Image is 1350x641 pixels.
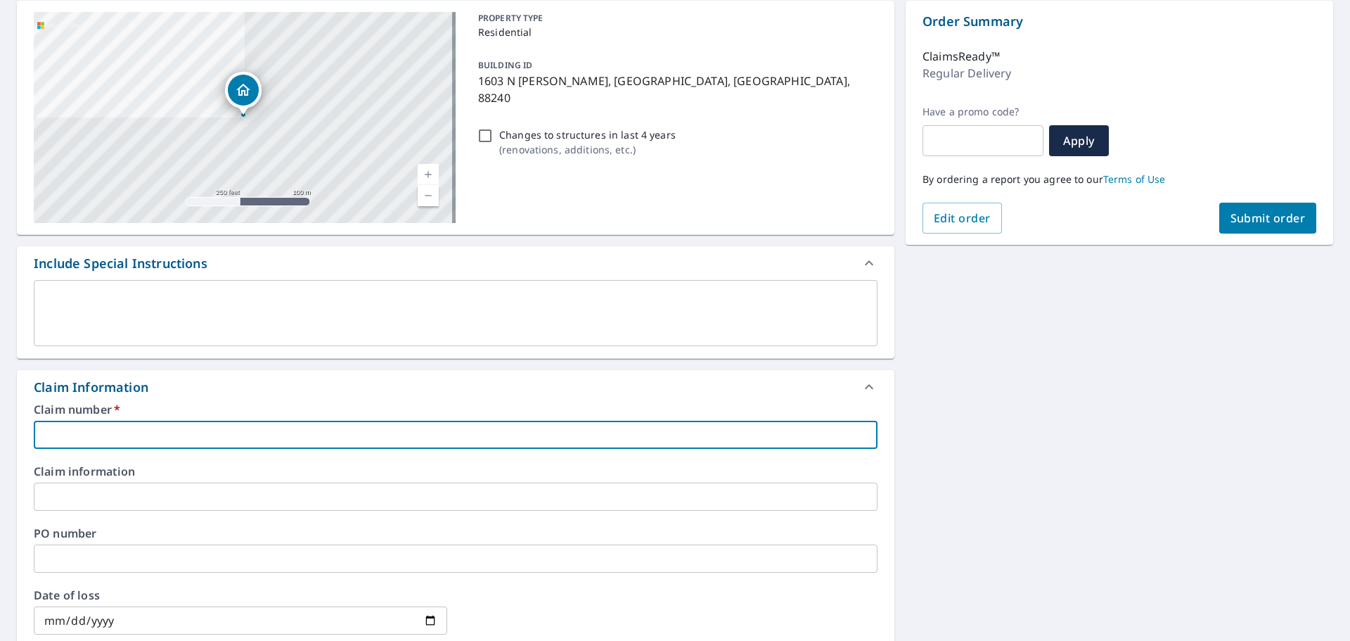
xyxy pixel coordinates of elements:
[34,466,877,477] label: Claim information
[922,203,1002,234] button: Edit order
[418,164,439,185] a: Current Level 17, Zoom In
[1049,125,1109,156] button: Apply
[34,528,877,539] label: PO number
[922,12,1316,31] p: Order Summary
[478,25,872,39] p: Residential
[1103,172,1166,186] a: Terms of Use
[34,254,207,273] div: Include Special Instructions
[17,370,894,404] div: Claim Information
[225,72,262,115] div: Dropped pin, building 1, Residential property, 1603 N Eleanor Cir Hobbs, NM 88240
[17,246,894,280] div: Include Special Instructions
[922,173,1316,186] p: By ordering a report you agree to our
[499,142,676,157] p: ( renovations, additions, etc. )
[478,59,532,71] p: BUILDING ID
[922,48,1000,65] p: ClaimsReady™
[922,106,1043,118] label: Have a promo code?
[34,378,148,397] div: Claim Information
[1060,133,1098,148] span: Apply
[934,210,991,226] span: Edit order
[418,185,439,206] a: Current Level 17, Zoom Out
[478,72,872,106] p: 1603 N [PERSON_NAME], [GEOGRAPHIC_DATA], [GEOGRAPHIC_DATA], 88240
[922,65,1011,82] p: Regular Delivery
[1219,203,1317,234] button: Submit order
[34,404,877,415] label: Claim number
[499,127,676,142] p: Changes to structures in last 4 years
[34,590,447,601] label: Date of loss
[478,12,872,25] p: PROPERTY TYPE
[1230,210,1306,226] span: Submit order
